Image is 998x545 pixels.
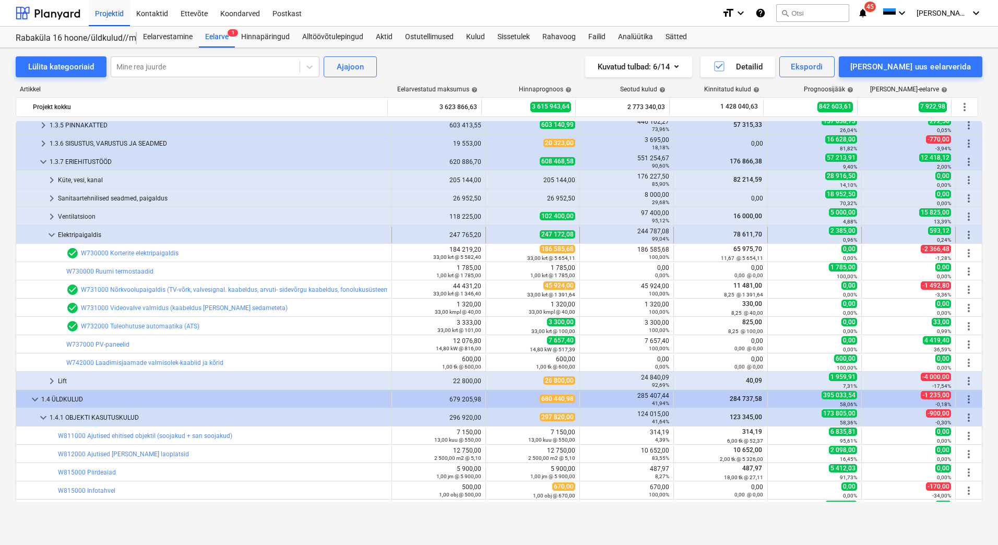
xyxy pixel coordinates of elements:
small: 4,88% [843,219,857,224]
span: -2 366,48 [921,245,951,253]
span: 247 172,08 [540,230,575,239]
i: notifications [858,7,868,19]
span: 0,00 [935,172,951,180]
div: Hinnaprognoos [519,86,572,93]
a: Failid [582,27,612,48]
span: 284 737,58 [729,395,763,402]
span: 1 785,00 [829,263,857,271]
div: 124 015,00 [584,410,669,425]
small: 100,00% [837,274,857,279]
span: -4 000,00 [921,373,951,381]
span: Rohkem tegevusi [963,320,975,333]
div: 0,00 [678,264,763,279]
div: Sanitaartehnilised seadmed, paigaldus [58,190,387,207]
span: 15 825,00 [919,208,951,217]
span: 0,00 [935,300,951,308]
span: Rohkem tegevusi [963,192,975,205]
div: Projekt kokku [33,99,383,115]
span: help [751,87,759,93]
span: 1 959,91 [829,373,857,381]
a: W731000 Videovalve valmidus (kaabeldus [PERSON_NAME] sedameteta) [81,304,288,312]
span: Rohkem tegevusi [963,466,975,479]
small: 0,00% [843,292,857,298]
span: -1 492,80 [921,281,951,290]
a: Kulud [460,27,491,48]
span: Rohkem tegevusi [963,357,975,369]
div: [PERSON_NAME] uus eelarverida [850,60,971,74]
small: -3,94% [935,146,951,151]
small: 26,04% [840,127,857,133]
span: 40,09 [745,377,763,384]
div: 97 400,00 [584,209,669,224]
small: 100,00% [649,327,669,333]
i: Abikeskus [755,7,766,19]
a: W811000 Ajutised ehitised objektil (soojakud + san soojakud) [58,432,232,440]
div: Sätted [659,27,693,48]
small: 14,80 kW @ 517,39 [530,347,575,352]
span: Rohkem tegevusi [963,247,975,259]
a: W815000 Piirdeaiad [58,469,116,476]
span: 78 611,70 [732,231,763,238]
div: 1 320,00 [584,301,669,315]
span: keyboard_arrow_down [45,229,58,241]
span: Rohkem tegevusi [963,448,975,460]
div: 1 785,00 [396,264,481,279]
small: 90,60% [652,163,669,169]
span: 4 419,40 [923,336,951,345]
small: 8,25 @ 100,00 [728,328,763,334]
small: 33,00 krt @ 5 582,40 [433,254,481,260]
div: 1.3.5 PINNAKATTED [50,117,387,134]
div: 0,00 [678,337,763,352]
small: 29,68% [652,199,669,205]
a: Alltöövõtulepingud [296,27,370,48]
small: 7,31% [843,383,857,389]
div: 3 695,00 [584,136,669,151]
span: help [469,87,478,93]
a: W730000 Korterite elektripaigaldis [81,250,179,257]
div: Lift [58,373,387,389]
small: 0,00% [843,310,857,316]
small: 0,00% [937,310,951,316]
small: 85,90% [652,181,669,187]
div: 620 886,70 [396,158,481,165]
span: Rohkem tegevusi [963,174,975,186]
a: Rahavoog [536,27,582,48]
small: 100,00% [649,346,669,351]
small: 0,96% [843,237,857,243]
small: 9,40% [843,164,857,170]
small: 0,00 @ 0,00 [734,346,763,351]
div: 0,00 [678,195,763,202]
small: 100,00% [649,254,669,260]
small: 41,94% [652,400,669,406]
span: 33,00 [932,318,951,326]
span: 7 922,98 [919,102,947,112]
div: Eelarvestatud maksumus [397,86,478,93]
span: Rohkem tegevusi [963,411,975,424]
small: 33,00 krt @ 1 391,64 [527,292,575,298]
span: 0,00 [841,300,857,308]
span: keyboard_arrow_right [45,192,58,205]
span: 102 400,00 [540,212,575,220]
span: keyboard_arrow_down [37,156,50,168]
span: 16 628,00 [825,135,857,144]
a: W742000 Laadimisjaamade valmisolek-kaablid ja kõrid [66,359,223,366]
a: W737000 PV-paneelid [66,341,129,348]
span: 0,00 [935,263,951,271]
span: 7 657,40 [547,336,575,345]
span: [PERSON_NAME] [917,9,969,17]
span: 45 924,00 [543,281,575,290]
div: 1 785,00 [490,264,575,279]
div: 600,00 [396,356,481,370]
button: Lülita kategooriaid [16,56,106,77]
div: Hinnapäringud [235,27,296,48]
div: 205 144,00 [490,176,575,184]
span: 173 805,00 [822,409,857,418]
span: 18 952,50 [825,190,857,198]
span: 0,00 [841,281,857,290]
div: Ostutellimused [399,27,460,48]
div: 1.3.7 ERIEHITUSTÖÖD [50,153,387,170]
div: 1 320,00 [490,301,575,315]
small: 0,00% [655,272,669,278]
small: 0,05% [937,127,951,133]
i: keyboard_arrow_down [734,7,747,19]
